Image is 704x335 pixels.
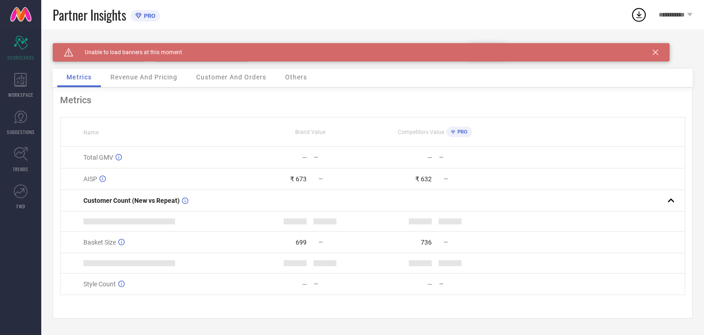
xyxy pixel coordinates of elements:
[421,239,432,246] div: 736
[83,129,99,136] span: Name
[142,12,155,19] span: PRO
[455,129,467,135] span: PRO
[196,73,266,81] span: Customer And Orders
[73,49,182,56] span: Unable to load banners at this moment
[439,154,497,161] div: —
[66,73,92,81] span: Metrics
[302,154,307,161] div: —
[314,154,372,161] div: —
[631,6,647,23] div: Open download list
[415,175,432,183] div: ₹ 632
[53,43,144,50] div: Brand
[314,281,372,287] div: —
[83,175,97,183] span: AISP
[16,203,25,210] span: FWD
[83,280,116,288] span: Style Count
[319,239,323,246] span: —
[8,91,33,98] span: WORKSPACE
[444,176,448,182] span: —
[444,239,448,246] span: —
[83,197,180,204] span: Customer Count (New vs Repeat)
[13,166,28,173] span: TRENDS
[427,280,432,288] div: —
[285,73,307,81] span: Others
[60,95,685,106] div: Metrics
[290,175,307,183] div: ₹ 673
[7,54,34,61] span: SCORECARDS
[302,280,307,288] div: —
[398,129,444,135] span: Competitors Value
[295,129,325,135] span: Brand Value
[83,239,116,246] span: Basket Size
[110,73,177,81] span: Revenue And Pricing
[296,239,307,246] div: 699
[53,6,126,24] span: Partner Insights
[83,154,113,161] span: Total GMV
[7,128,35,135] span: SUGGESTIONS
[319,176,323,182] span: —
[427,154,432,161] div: —
[439,281,497,287] div: —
